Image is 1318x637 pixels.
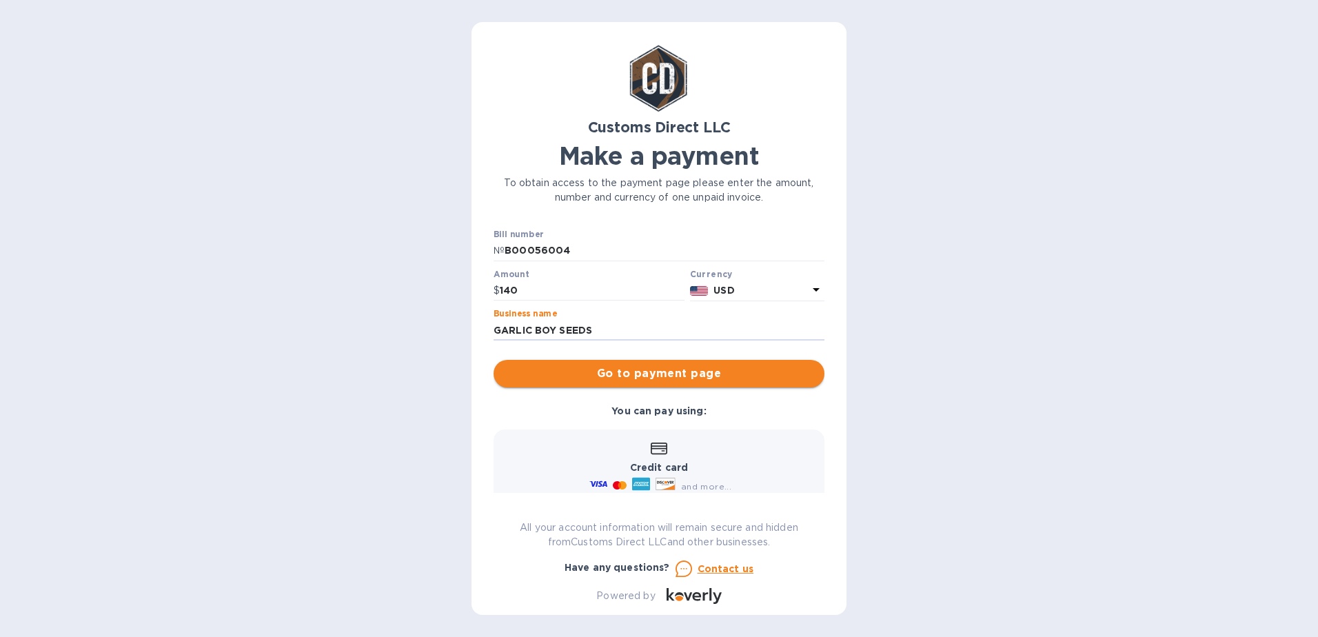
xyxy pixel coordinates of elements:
p: Powered by [596,589,655,603]
b: Credit card [630,462,688,473]
button: Go to payment page [494,360,824,387]
input: Enter bill number [505,241,824,261]
span: Go to payment page [505,365,813,382]
b: Customs Direct LLC [588,119,731,136]
b: Currency [690,269,733,279]
label: Amount [494,270,529,279]
label: Business name [494,310,557,318]
p: To obtain access to the payment page please enter the amount, number and currency of one unpaid i... [494,176,824,205]
b: You can pay using: [611,405,706,416]
label: Bill number [494,231,543,239]
span: and more... [681,481,731,492]
input: 0.00 [500,281,685,301]
b: USD [713,285,734,296]
b: Have any questions? [565,562,670,573]
u: Contact us [698,563,754,574]
p: All your account information will remain secure and hidden from Customs Direct LLC and other busi... [494,520,824,549]
h1: Make a payment [494,141,824,170]
p: $ [494,283,500,298]
img: USD [690,286,709,296]
input: Enter business name [494,320,824,341]
p: № [494,243,505,258]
